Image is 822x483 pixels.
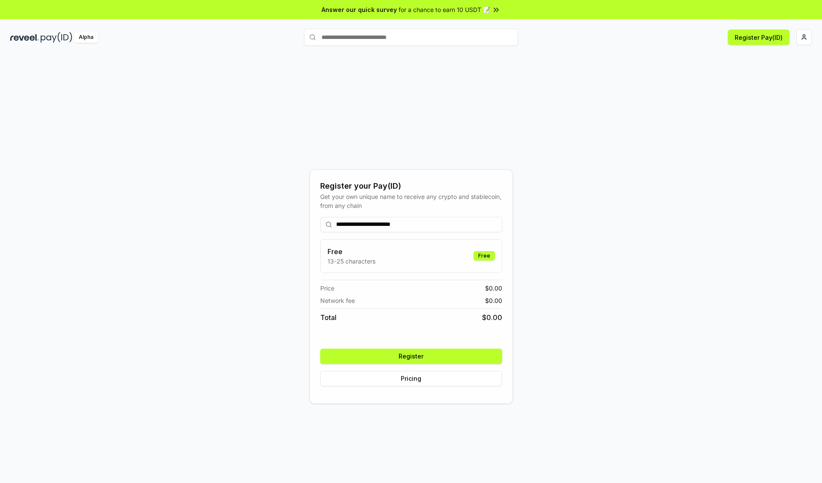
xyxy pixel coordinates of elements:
[482,312,502,323] span: $ 0.00
[485,284,502,293] span: $ 0.00
[320,296,355,305] span: Network fee
[320,180,502,192] div: Register your Pay(ID)
[328,246,375,257] h3: Free
[320,371,502,386] button: Pricing
[41,32,72,43] img: pay_id
[485,296,502,305] span: $ 0.00
[320,192,502,210] div: Get your own unique name to receive any crypto and stablecoin, from any chain
[320,284,334,293] span: Price
[320,349,502,364] button: Register
[474,251,495,261] div: Free
[10,32,39,43] img: reveel_dark
[728,30,789,45] button: Register Pay(ID)
[320,312,337,323] span: Total
[328,257,375,266] p: 13-25 characters
[399,5,490,14] span: for a chance to earn 10 USDT 📝
[74,32,98,43] div: Alpha
[322,5,397,14] span: Answer our quick survey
